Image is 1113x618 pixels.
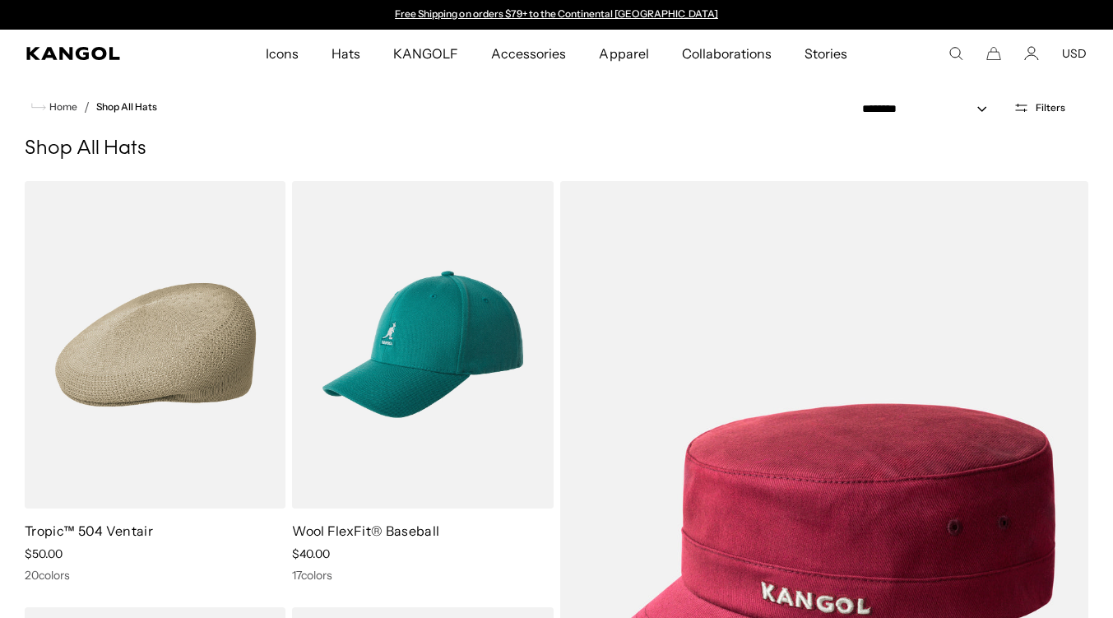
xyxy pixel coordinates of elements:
[948,46,963,61] summary: Search here
[25,546,63,561] span: $50.00
[266,30,299,77] span: Icons
[1004,100,1075,115] button: Open filters
[393,30,458,77] span: KANGOLF
[1036,102,1065,114] span: Filters
[1024,46,1039,61] a: Account
[377,30,475,77] a: KANGOLF
[387,8,726,21] div: Announcement
[25,568,285,583] div: 20 colors
[986,46,1001,61] button: Cart
[475,30,582,77] a: Accessories
[599,30,648,77] span: Apparel
[491,30,566,77] span: Accessories
[77,97,90,117] li: /
[26,47,174,60] a: Kangol
[292,181,553,509] img: Wool FlexFit® Baseball
[46,101,77,113] span: Home
[805,30,847,77] span: Stories
[332,30,360,77] span: Hats
[96,101,157,113] a: Shop All Hats
[315,30,377,77] a: Hats
[582,30,665,77] a: Apparel
[682,30,772,77] span: Collaborations
[1062,46,1087,61] button: USD
[387,8,726,21] slideshow-component: Announcement bar
[788,30,864,77] a: Stories
[25,181,285,509] img: Tropic™ 504 Ventair
[25,137,1088,161] h1: Shop All Hats
[665,30,788,77] a: Collaborations
[856,100,1004,118] select: Sort by: Featured
[292,523,439,539] a: Wool FlexFit® Baseball
[292,546,330,561] span: $40.00
[395,7,718,20] a: Free Shipping on orders $79+ to the Continental [GEOGRAPHIC_DATA]
[292,568,553,583] div: 17 colors
[249,30,315,77] a: Icons
[387,8,726,21] div: 1 of 2
[25,523,153,539] a: Tropic™ 504 Ventair
[31,100,77,114] a: Home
